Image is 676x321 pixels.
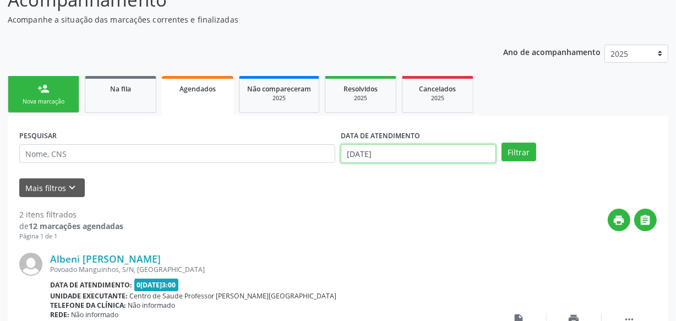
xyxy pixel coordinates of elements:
[50,280,132,290] b: Data de atendimento:
[19,253,42,276] img: img
[16,97,71,106] div: Nova marcação
[613,214,625,226] i: print
[19,144,335,163] input: Nome, CNS
[19,127,57,144] label: PESQUISAR
[247,84,311,94] span: Não compareceram
[410,94,465,102] div: 2025
[503,45,601,58] p: Ano de acompanhamento
[50,310,69,319] b: Rede:
[67,182,79,194] i: keyboard_arrow_down
[130,291,337,301] span: Centro de Saude Professor [PERSON_NAME][GEOGRAPHIC_DATA]
[341,144,496,163] input: Selecione um intervalo
[134,279,179,291] span: 0[DATE]3:00
[110,84,131,94] span: Na fila
[333,94,388,102] div: 2025
[50,253,161,265] a: Albeni [PERSON_NAME]
[19,209,123,220] div: 2 itens filtrados
[37,83,50,95] div: person_add
[128,301,176,310] span: Não informado
[50,301,126,310] b: Telefone da clínica:
[179,84,216,94] span: Agendados
[19,178,85,198] button: Mais filtroskeyboard_arrow_down
[29,221,123,231] strong: 12 marcações agendadas
[341,127,420,144] label: DATA DE ATENDIMENTO
[19,220,123,232] div: de
[8,14,470,25] p: Acompanhe a situação das marcações correntes e finalizadas
[50,265,492,274] div: Povoado Manguinhos, S/N, [GEOGRAPHIC_DATA]
[50,291,128,301] b: Unidade executante:
[634,209,657,231] button: 
[19,232,123,241] div: Página 1 de 1
[344,84,378,94] span: Resolvidos
[247,94,311,102] div: 2025
[419,84,456,94] span: Cancelados
[640,214,652,226] i: 
[608,209,630,231] button: print
[501,143,536,161] button: Filtrar
[72,310,119,319] span: Não informado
